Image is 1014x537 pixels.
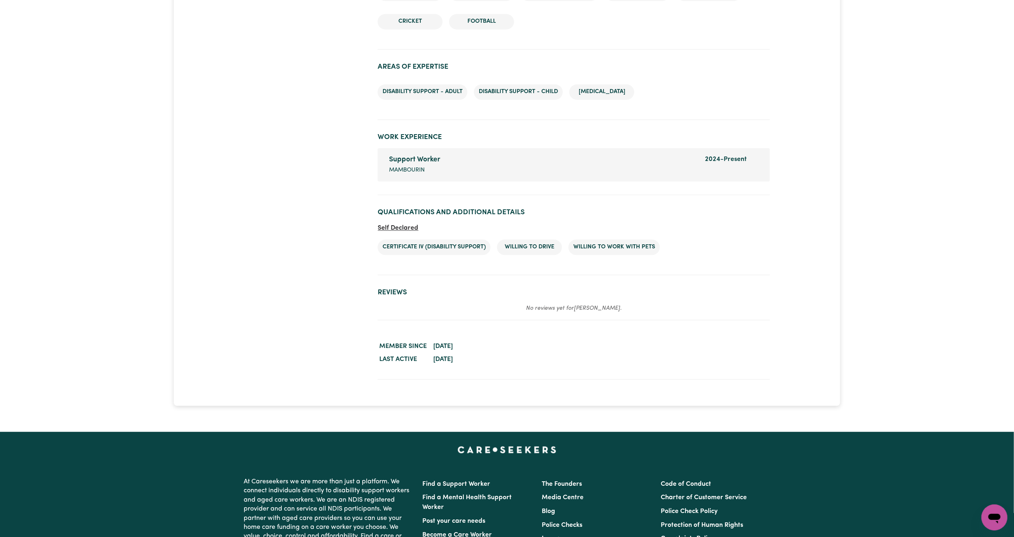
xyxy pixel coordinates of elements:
[569,239,660,255] li: Willing to work with pets
[705,156,747,163] span: 2024 - Present
[423,518,486,524] a: Post your care needs
[433,356,453,363] time: [DATE]
[378,208,770,217] h2: Qualifications and Additional Details
[661,508,718,515] a: Police Check Policy
[378,63,770,71] h2: Areas of Expertise
[433,343,453,350] time: [DATE]
[661,494,747,501] a: Charter of Customer Service
[389,154,695,165] div: Support Worker
[423,494,512,511] a: Find a Mental Health Support Worker
[378,14,443,29] li: Cricket
[542,508,555,515] a: Blog
[449,14,514,29] li: Football
[423,481,491,487] a: Find a Support Worker
[378,239,491,255] li: Certificate IV (Disability Support)
[542,494,584,501] a: Media Centre
[378,84,467,100] li: Disability support - Adult
[474,84,563,100] li: Disability support - Child
[378,288,770,297] h2: Reviews
[389,166,425,175] span: Mambourin
[569,84,634,100] li: [MEDICAL_DATA]
[982,504,1008,530] iframe: Button to launch messaging window, conversation in progress
[458,446,556,453] a: Careseekers home page
[526,305,622,311] em: No reviews yet for [PERSON_NAME] .
[497,239,562,255] li: Willing to drive
[542,481,582,487] a: The Founders
[378,340,428,353] dt: Member since
[378,353,428,366] dt: Last active
[542,522,582,528] a: Police Checks
[378,133,770,141] h2: Work Experience
[378,225,418,231] span: Self Declared
[661,522,743,528] a: Protection of Human Rights
[661,481,711,487] a: Code of Conduct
